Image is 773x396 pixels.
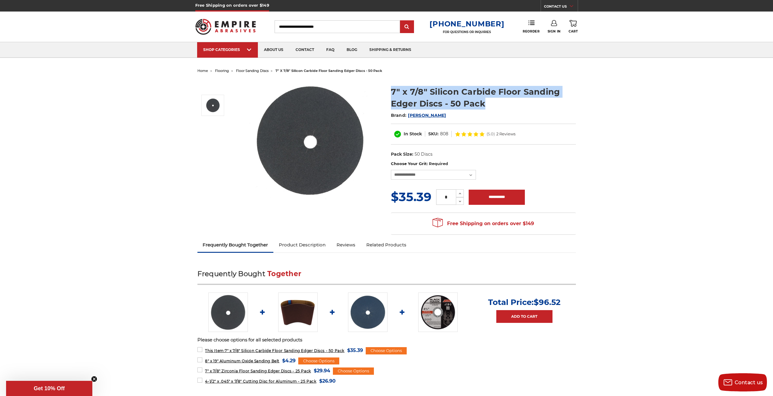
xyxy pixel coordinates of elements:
a: Related Products [361,238,412,252]
span: $4.29 [282,357,296,365]
div: Choose Options [298,357,339,365]
a: [PHONE_NUMBER] [429,19,504,28]
a: blog [340,42,363,58]
span: 7" x 7/8" Silicon Carbide Floor Sanding Edger Discs - 50 Pack [205,348,344,353]
label: Choose Your Grit: [391,161,576,167]
p: Total Price: [488,297,560,307]
dt: SKU: [428,131,439,137]
dt: Pack Size: [391,151,413,157]
a: Cart [569,20,578,33]
button: Close teaser [91,376,97,382]
strong: This Item: [205,348,225,353]
dd: 50 Discs [415,151,433,157]
a: floor sanding discs [236,69,268,73]
a: Reorder [523,20,539,33]
span: $29.94 [314,367,330,375]
a: Add to Cart [496,310,552,323]
span: 2 Reviews [496,132,515,136]
span: Get 10% Off [34,385,65,391]
a: Product Description [273,238,331,252]
span: $35.39 [391,189,431,204]
span: Sign In [548,29,561,33]
div: SHOP CATEGORIES [203,47,252,52]
a: Reviews [331,238,361,252]
p: Please choose options for all selected products [197,337,576,344]
span: $96.52 [534,297,560,307]
button: Contact us [718,373,767,391]
span: Reorder [523,29,539,33]
span: (5.0) [487,132,495,136]
img: 7" x 7/8" Silicon Carbide Floor Sanding Edger Disc [208,293,248,332]
img: Empire Abrasives [195,15,256,39]
a: contact [289,42,320,58]
span: In Stock [404,131,422,137]
span: $26.90 [319,377,336,385]
p: FOR QUESTIONS OR INQUIRIES [429,30,504,34]
div: Choose Options [366,347,407,354]
a: faq [320,42,340,58]
span: Brand: [391,113,407,118]
h1: 7" x 7/8" Silicon Carbide Floor Sanding Edger Discs - 50 Pack [391,86,576,110]
a: Frequently Bought Together [197,238,274,252]
dd: 808 [440,131,448,137]
div: Choose Options [333,367,374,375]
span: Contact us [735,380,763,385]
span: 8" x 19" Aluminum Oxide Sanding Belt [205,359,279,363]
span: Frequently Bought [197,269,265,278]
span: Free Shipping on orders over $149 [433,218,534,230]
span: Together [267,269,301,278]
img: 7" x 7/8" Silicon Carbide Floor Sanding Edger Disc [249,80,371,201]
a: CONTACT US [544,3,578,12]
span: 7" x 7/8" silicon carbide floor sanding edger discs - 50 pack [275,69,382,73]
span: 4-1/2" x .045" x 7/8" Cutting Disc for Aluminum - 25 Pack [205,379,316,384]
a: flooring [215,69,229,73]
small: Required [429,161,448,166]
img: 7" x 7/8" Silicon Carbide Floor Sanding Edger Disc [205,98,221,113]
div: Get 10% OffClose teaser [6,381,92,396]
span: 7" x 7/8" Zirconia Floor Sanding Edger Discs - 25 Pack [205,369,311,373]
input: Submit [401,21,413,33]
span: Cart [569,29,578,33]
a: shipping & returns [363,42,417,58]
a: [PERSON_NAME] [408,113,446,118]
a: home [197,69,208,73]
span: $35.39 [347,346,363,354]
a: about us [258,42,289,58]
